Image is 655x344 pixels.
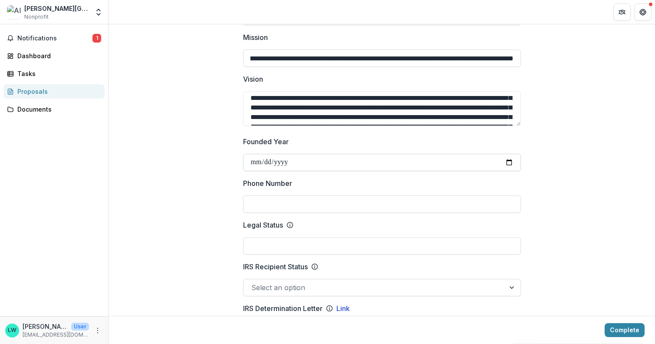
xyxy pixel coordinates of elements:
a: Link [336,303,350,314]
p: IRS Recipient Status [243,261,308,272]
button: Partners [613,3,631,21]
p: [PERSON_NAME] [23,322,68,331]
a: Documents [3,102,105,116]
a: Proposals [3,84,105,99]
p: Legal Status [243,220,283,230]
div: Proposals [17,87,98,96]
div: Lacey Wozny [8,327,16,333]
span: 1 [92,34,101,43]
p: Vision [243,74,263,84]
p: [EMAIL_ADDRESS][DOMAIN_NAME] [23,331,89,339]
p: Founded Year [243,136,289,147]
a: Dashboard [3,49,105,63]
p: Phone Number [243,178,292,189]
span: Nonprofit [24,13,49,21]
div: Dashboard [17,51,98,60]
p: IRS Determination Letter [243,303,323,314]
p: Mission [243,32,268,43]
button: Notifications1 [3,31,105,45]
div: Tasks [17,69,98,78]
button: More [92,325,103,336]
button: Complete [605,323,645,337]
button: Open entity switcher [92,3,105,21]
a: Tasks [3,66,105,81]
p: User [71,323,89,331]
button: Get Help [634,3,652,21]
span: Notifications [17,35,92,42]
img: Alma Backyard Farm [7,5,21,19]
div: Documents [17,105,98,114]
div: [PERSON_NAME][GEOGRAPHIC_DATA] [24,4,89,13]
